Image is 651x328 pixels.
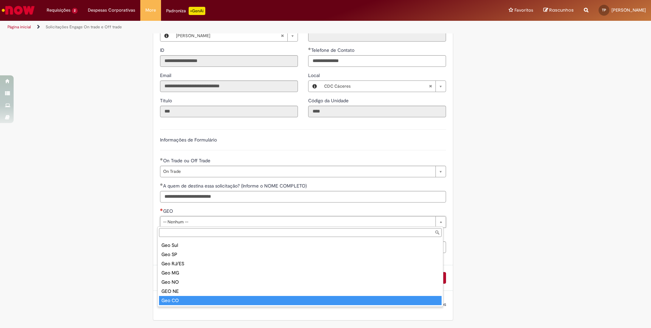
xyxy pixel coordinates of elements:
[158,238,443,307] ul: GEO
[159,287,442,296] div: GEO NE
[159,268,442,278] div: Geo MG
[159,296,442,305] div: Geo CO
[159,259,442,268] div: Geo RJ/ES
[159,278,442,287] div: Geo NO
[159,250,442,259] div: Geo SP
[159,241,442,250] div: Geo Sul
